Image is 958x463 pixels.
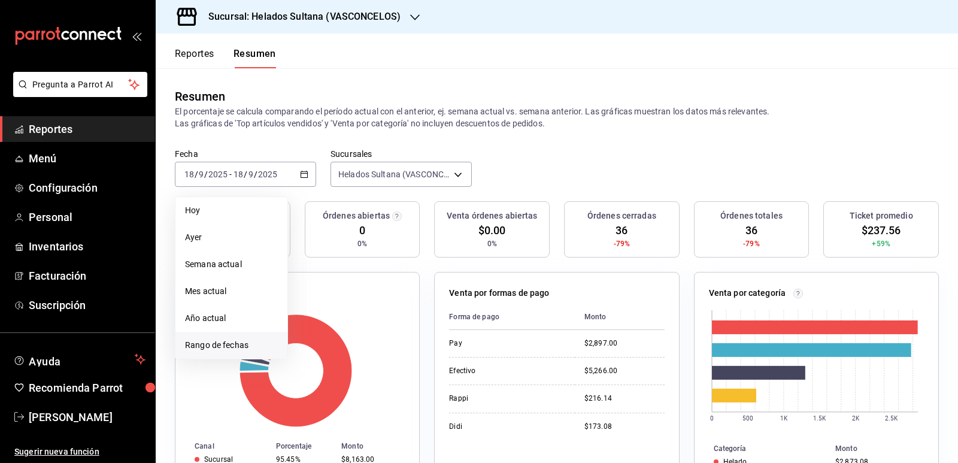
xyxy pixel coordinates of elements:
[8,87,147,99] a: Pregunta a Parrot AI
[208,170,228,179] input: ----
[195,170,198,179] span: /
[175,87,225,105] div: Resumen
[29,409,145,425] span: [PERSON_NAME]
[185,339,278,352] span: Rango de fechas
[29,150,145,167] span: Menú
[584,338,665,349] div: $2,897.00
[616,222,627,238] span: 36
[257,170,278,179] input: ----
[852,415,860,422] text: 2K
[359,222,365,238] span: 0
[331,150,472,158] label: Sucursales
[175,48,276,68] div: navigation tabs
[184,170,195,179] input: --
[13,72,147,97] button: Pregunta a Parrot AI
[850,210,913,222] h3: Ticket promedio
[175,440,271,453] th: Canal
[175,48,214,68] button: Reportes
[271,440,336,453] th: Porcentaje
[449,338,565,349] div: Pay
[720,210,783,222] h3: Órdenes totales
[813,415,826,422] text: 1.5K
[872,238,890,249] span: +59%
[710,415,714,422] text: 0
[32,78,129,91] span: Pregunta a Parrot AI
[449,366,565,376] div: Efectivo
[29,297,145,313] span: Suscripción
[487,238,497,249] span: 0%
[29,380,145,396] span: Recomienda Parrot
[185,312,278,325] span: Año actual
[29,121,145,137] span: Reportes
[132,31,141,41] button: open_drawer_menu
[709,287,786,299] p: Venta por categoría
[449,394,565,404] div: Rappi
[229,170,232,179] span: -
[323,210,390,222] h3: Órdenes abiertas
[185,204,278,217] span: Hoy
[244,170,247,179] span: /
[830,442,938,455] th: Monto
[204,170,208,179] span: /
[29,238,145,255] span: Inventarios
[449,304,575,330] th: Forma de pago
[745,222,757,238] span: 36
[29,268,145,284] span: Facturación
[695,442,830,455] th: Categoría
[357,238,367,249] span: 0%
[175,150,316,158] label: Fecha
[29,352,130,367] span: Ayuda
[336,440,419,453] th: Monto
[575,304,665,330] th: Monto
[614,238,630,249] span: -79%
[248,170,254,179] input: --
[29,209,145,225] span: Personal
[587,210,656,222] h3: Órdenes cerradas
[185,258,278,271] span: Semana actual
[584,366,665,376] div: $5,266.00
[185,285,278,298] span: Mes actual
[447,210,538,222] h3: Venta órdenes abiertas
[234,48,276,68] button: Resumen
[478,222,506,238] span: $0.00
[743,238,760,249] span: -79%
[199,10,401,24] h3: Sucursal: Helados Sultana (VASCONCELOS)
[254,170,257,179] span: /
[198,170,204,179] input: --
[862,222,901,238] span: $237.56
[584,422,665,432] div: $173.08
[780,415,788,422] text: 1K
[233,170,244,179] input: --
[449,422,565,432] div: Didi
[338,168,450,180] span: Helados Sultana (VASCONCELOS)
[185,231,278,244] span: Ayer
[885,415,898,422] text: 2.5K
[449,287,549,299] p: Venta por formas de pago
[584,394,665,404] div: $216.14
[14,446,145,458] span: Sugerir nueva función
[29,180,145,196] span: Configuración
[742,415,753,422] text: 500
[175,105,939,129] p: El porcentaje se calcula comparando el período actual con el anterior, ej. semana actual vs. sema...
